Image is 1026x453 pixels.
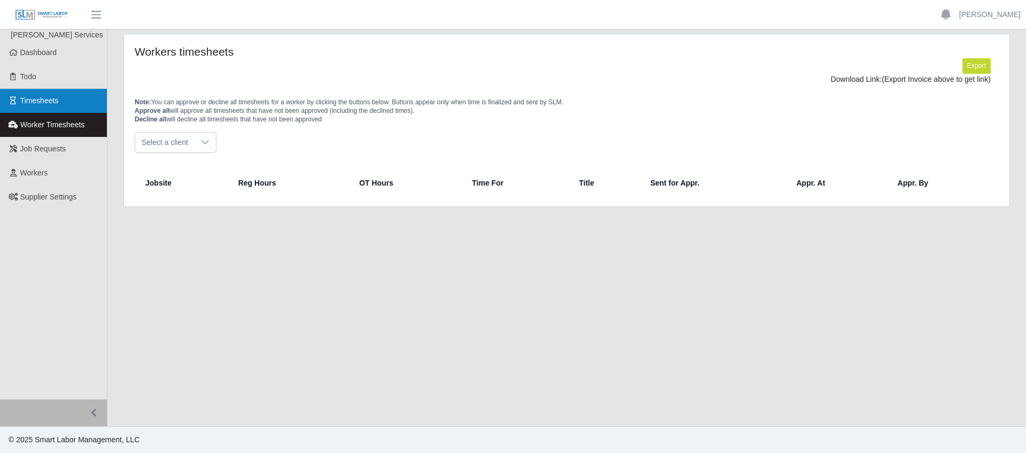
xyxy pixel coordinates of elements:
[463,170,570,196] th: Time For
[20,48,57,57] span: Dashboard
[642,170,788,196] th: Sent for Appr.
[9,435,139,444] span: © 2025 Smart Labor Management, LLC
[135,98,999,124] p: You can approve or decline all timesheets for a worker by clicking the buttons below. Buttons app...
[11,30,103,39] span: [PERSON_NAME] Services
[20,144,66,153] span: Job Requests
[20,96,59,105] span: Timesheets
[889,170,994,196] th: Appr. By
[20,120,84,129] span: Worker Timesheets
[230,170,351,196] th: Reg Hours
[962,58,991,73] button: Export
[20,168,48,177] span: Workers
[20,72,36,81] span: Todo
[139,170,230,196] th: Jobsite
[15,9,68,21] img: SLM Logo
[135,107,169,114] span: Approve all
[882,75,991,83] span: (Export Invoice above to get link)
[135,116,166,123] span: Decline all
[959,9,1021,20] a: [PERSON_NAME]
[143,74,991,85] div: Download Link:
[135,98,151,106] span: Note:
[20,193,77,201] span: Supplier Settings
[788,170,889,196] th: Appr. At
[571,170,642,196] th: Title
[135,133,195,152] span: Select a client
[135,45,485,58] h4: Workers timesheets
[351,170,463,196] th: OT Hours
